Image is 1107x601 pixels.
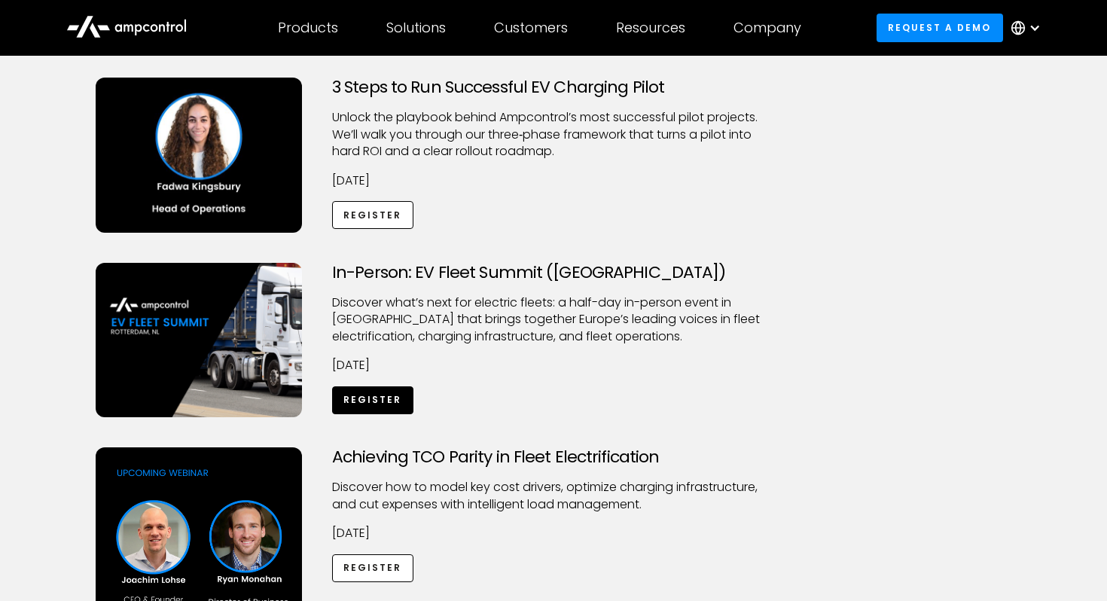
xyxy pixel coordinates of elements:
[733,20,801,36] div: Company
[386,20,446,36] div: Solutions
[278,20,338,36] div: Products
[332,201,413,229] a: Register
[332,263,775,282] h3: In-Person: EV Fleet Summit ([GEOGRAPHIC_DATA])
[332,294,775,345] p: ​Discover what’s next for electric fleets: a half-day in-person event in [GEOGRAPHIC_DATA] that b...
[332,554,413,582] a: Register
[332,447,775,467] h3: Achieving TCO Parity in Fleet Electrification
[616,20,685,36] div: Resources
[332,172,775,189] p: [DATE]
[332,525,775,542] p: [DATE]
[332,479,775,513] p: Discover how to model key cost drivers, optimize charging infrastructure, and cut expenses with i...
[332,109,775,160] p: Unlock the playbook behind Ampcontrol’s most successful pilot projects. We’ll walk you through ou...
[494,20,568,36] div: Customers
[877,14,1003,41] a: Request a demo
[332,386,413,414] a: Register
[332,78,775,97] h3: 3 Steps to Run Successful EV Charging Pilot
[332,357,775,374] p: [DATE]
